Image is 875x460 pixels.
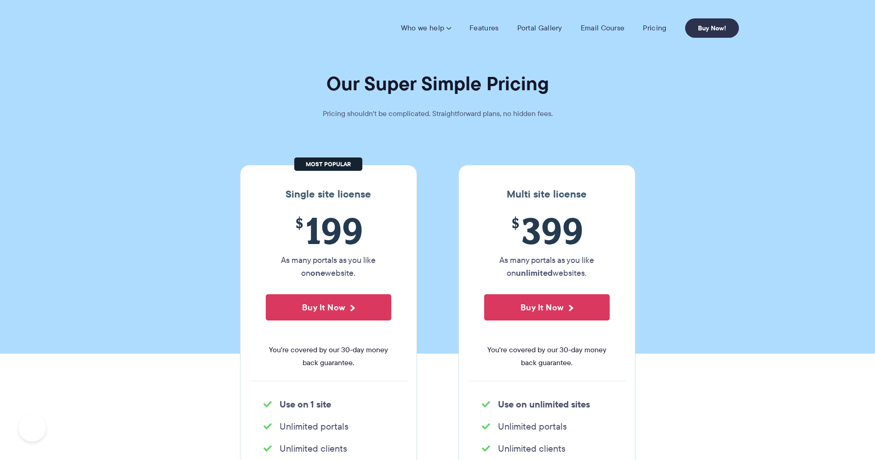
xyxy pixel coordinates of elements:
p: As many portals as you like on website. [266,254,391,279]
strong: unlimited [516,267,553,279]
a: Pricing [643,23,666,33]
li: Unlimited clients [263,442,394,455]
li: Unlimited portals [263,420,394,433]
strong: Use on 1 site [280,397,331,411]
span: You're covered by our 30-day money back guarantee. [266,344,391,369]
iframe: Toggle Customer Support [18,414,46,442]
a: Who we help [401,23,451,33]
span: You're covered by our 30-day money back guarantee. [484,344,610,369]
span: 199 [266,210,391,251]
a: Buy Now! [685,18,739,38]
p: Pricing shouldn't be complicated. Straightforward plans, no hidden fees. [300,107,576,120]
p: As many portals as you like on websites. [484,254,610,279]
h3: Single site license [250,188,407,200]
span: 399 [484,210,610,251]
strong: one [310,267,325,279]
a: Portal Gallery [517,23,562,33]
button: Buy It Now [266,294,391,320]
strong: Use on unlimited sites [498,397,590,411]
a: Features [469,23,498,33]
h3: Multi site license [468,188,626,200]
a: Email Course [581,23,625,33]
li: Unlimited clients [482,442,612,455]
li: Unlimited portals [482,420,612,433]
button: Buy It Now [484,294,610,320]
